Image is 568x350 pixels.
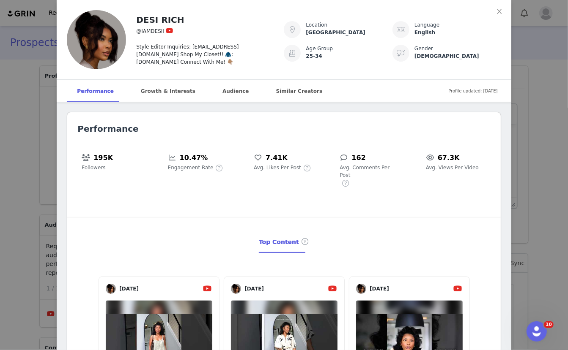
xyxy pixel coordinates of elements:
div: Gender [414,45,501,52]
div: Performance [67,80,124,103]
span: Avg. Likes Per Post [254,164,301,171]
h5: 162 [352,152,366,163]
div: Similar Creators [266,80,333,103]
div: Audience [212,80,259,103]
span: Profile updated: [DATE] [448,81,497,100]
iframe: Intercom live chat [527,321,547,342]
h5: 67.3K [438,152,460,163]
div: Age Group [306,45,392,52]
span: @IAMDESII [136,28,164,34]
div: Language [414,21,501,29]
div: Location [306,21,392,29]
img: RkvCfu0NPlrspEZ-ZcOLfbsqTg39s96ZiMUTxR5XbP6tssRQEOXiI8JjkYMuRqrEg-VIeCDcvFI=s480-c-k-c0x00ffffff-... [67,10,126,69]
span: Engagement Rate [168,164,214,171]
div: English [414,29,501,36]
img: RkvCfu0NPlrspEZ-ZcOLfbsqTg39s96ZiMUTxR5XbP6tssRQEOXiI8JjkYMuRqrEg-VIeCDcvFI=s480-c-k-c0x00ffffff-... [356,284,366,294]
span: Avg. Comments Per Post [340,164,401,179]
span: Avg. Views Per Video [426,164,479,171]
div: Style Editor Inquiries: [EMAIL_ADDRESS][DOMAIN_NAME] Shop My Closet!! 🧥: [DOMAIN_NAME] Connect Wi... [136,36,274,66]
img: RkvCfu0NPlrspEZ-ZcOLfbsqTg39s96ZiMUTxR5XbP6tssRQEOXiI8JjkYMuRqrEg-VIeCDcvFI=s480-c-k-c0x00ffffff-... [106,284,116,294]
span: Followers [82,164,105,171]
div: [GEOGRAPHIC_DATA] [306,29,392,36]
h5: 7.41K [266,152,288,163]
span: 10 [544,321,554,328]
div: Top Content [259,231,309,253]
img: RkvCfu0NPlrspEZ-ZcOLfbsqTg39s96ZiMUTxR5XbP6tssRQEOXiI8JjkYMuRqrEg-VIeCDcvFI=s480-c-k-c0x00ffffff-... [231,284,241,294]
span: [DATE] [241,285,327,293]
h5: 195K [93,152,113,163]
span: [DATE] [366,285,453,293]
div: 25-34 [306,52,392,60]
div: Growth & Interests [131,80,206,103]
div: [DEMOGRAPHIC_DATA] [414,52,501,60]
h2: Performance [77,122,490,135]
i: icon: close [496,8,503,15]
span: [DATE] [116,285,202,293]
h2: DESI RICH [136,14,184,26]
h5: 10.47% [180,152,208,163]
body: Rich Text Area. Press ALT-0 for help. [7,7,293,16]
